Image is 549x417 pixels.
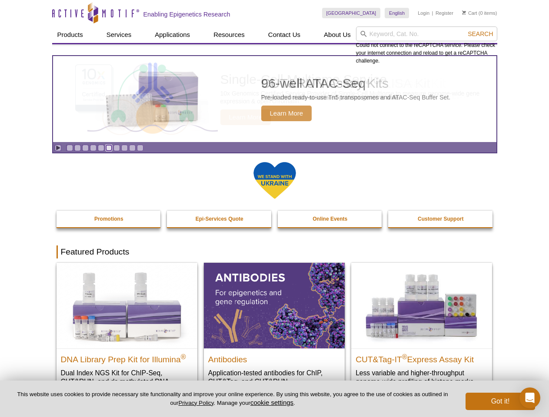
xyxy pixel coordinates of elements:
img: Your Cart [462,10,466,15]
p: Dual Index NGS Kit for ChIP-Seq, CUT&RUN, and ds methylated DNA assays. [61,368,193,395]
a: Go to slide 3 [82,145,89,151]
img: DNA Library Prep Kit for Illumina [57,263,197,348]
a: Go to slide 10 [137,145,143,151]
a: Go to slide 5 [98,145,104,151]
p: Less variable and higher-throughput genome-wide profiling of histone marks​. [356,368,488,386]
button: cookie settings [250,399,293,406]
a: Toggle autoplay [55,145,61,151]
h2: CUT&Tag-IT Express Assay Kit [356,351,488,364]
a: [GEOGRAPHIC_DATA] [322,8,381,18]
a: Contact Us [263,26,306,43]
span: Search [468,30,493,37]
img: All Antibodies [204,263,345,348]
a: Epi-Services Quote [167,211,272,227]
input: Keyword, Cat. No. [356,26,497,41]
p: This website uses cookies to provide necessary site functionality and improve your online experie... [14,391,451,407]
li: | [432,8,433,18]
a: DNA Library Prep Kit for Illumina DNA Library Prep Kit for Illumina® Dual Index NGS Kit for ChIP-... [57,263,197,403]
p: Pre-loaded ready-to-use Tn5 transposomes and ATAC-Seq Buffer Set. [261,93,451,101]
a: Go to slide 8 [121,145,128,151]
button: Got it! [466,393,535,410]
a: Go to slide 2 [74,145,81,151]
h2: Enabling Epigenetics Research [143,10,230,18]
a: Resources [208,26,250,43]
a: Active Motif Kit photo 96-well ATAC-Seq Pre-loaded ready-to-use Tn5 transposomes and ATAC-Seq Buf... [53,56,496,142]
h2: Featured Products [57,245,493,258]
a: Cart [462,10,477,16]
a: All Antibodies Antibodies Application-tested antibodies for ChIP, CUT&Tag, and CUT&RUN. [204,263,345,394]
a: CUT&Tag-IT® Express Assay Kit CUT&Tag-IT®Express Assay Kit Less variable and higher-throughput ge... [351,263,492,394]
img: Active Motif Kit photo [98,66,207,132]
a: Services [101,26,137,43]
a: Promotions [57,211,162,227]
article: 96-well ATAC-Seq [53,56,496,142]
sup: ® [181,353,186,360]
p: Application-tested antibodies for ChIP, CUT&Tag, and CUT&RUN. [208,368,340,386]
img: CUT&Tag-IT® Express Assay Kit [351,263,492,348]
div: Could not connect to the reCAPTCHA service. Please check your internet connection and reload to g... [356,26,497,65]
a: Privacy Policy [178,400,213,406]
h2: Antibodies [208,351,340,364]
a: Go to slide 7 [113,145,120,151]
h2: DNA Library Prep Kit for Illumina [61,351,193,364]
a: About Us [319,26,356,43]
a: Customer Support [388,211,493,227]
button: Search [465,30,496,38]
a: Go to slide 4 [90,145,96,151]
a: Go to slide 9 [129,145,136,151]
a: Register [436,10,453,16]
a: Online Events [278,211,383,227]
a: Go to slide 1 [67,145,73,151]
strong: Promotions [94,216,123,222]
a: Applications [150,26,195,43]
a: Login [418,10,429,16]
h2: 96-well ATAC-Seq [261,77,451,90]
strong: Customer Support [418,216,463,222]
img: We Stand With Ukraine [253,161,296,200]
a: Products [52,26,88,43]
strong: Online Events [313,216,347,222]
li: (0 items) [462,8,497,18]
sup: ® [402,353,407,360]
a: Go to slide 6 [106,145,112,151]
strong: Epi-Services Quote [196,216,243,222]
div: Open Intercom Messenger [519,387,540,408]
span: Learn More [261,106,312,121]
a: English [385,8,409,18]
